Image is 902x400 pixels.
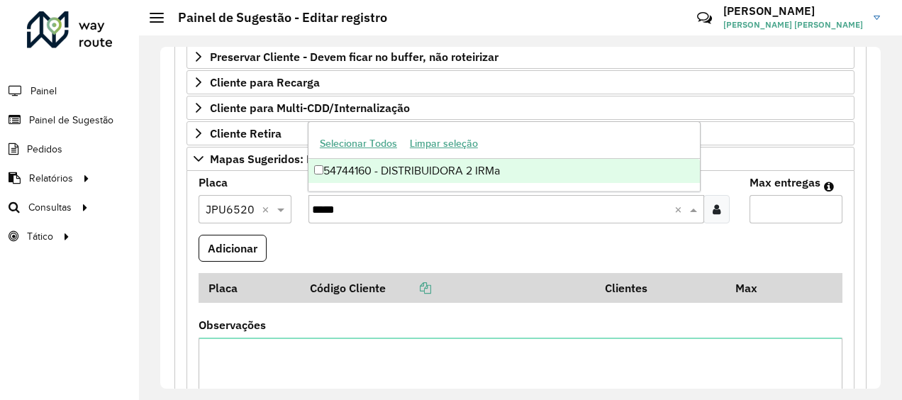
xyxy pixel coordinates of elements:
[674,201,686,218] span: Clear all
[29,113,113,128] span: Painel de Sugestão
[210,77,320,88] span: Cliente para Recarga
[596,273,725,303] th: Clientes
[199,316,266,333] label: Observações
[164,10,387,26] h2: Painel de Sugestão - Editar registro
[723,18,863,31] span: [PERSON_NAME] [PERSON_NAME]
[403,133,484,155] button: Limpar seleção
[29,171,73,186] span: Relatórios
[210,153,377,165] span: Mapas Sugeridos: Placa-Cliente
[824,181,834,192] em: Máximo de clientes que serão colocados na mesma rota com os clientes informados
[308,159,700,183] div: 54744160 - DISTRIBUIDORA 2 IRMa
[750,174,820,191] label: Max entregas
[199,174,228,191] label: Placa
[27,142,62,157] span: Pedidos
[186,147,854,171] a: Mapas Sugeridos: Placa-Cliente
[186,70,854,94] a: Cliente para Recarga
[199,235,267,262] button: Adicionar
[723,4,863,18] h3: [PERSON_NAME]
[210,128,282,139] span: Cliente Retira
[210,102,410,113] span: Cliente para Multi-CDD/Internalização
[689,3,720,33] a: Contato Rápido
[262,201,274,218] span: Clear all
[386,281,431,295] a: Copiar
[725,273,782,303] th: Max
[300,273,595,303] th: Código Cliente
[186,121,854,145] a: Cliente Retira
[28,200,72,215] span: Consultas
[308,121,701,191] ng-dropdown-panel: Options list
[186,96,854,120] a: Cliente para Multi-CDD/Internalização
[27,229,53,244] span: Tático
[30,84,57,99] span: Painel
[199,273,300,303] th: Placa
[313,133,403,155] button: Selecionar Todos
[210,51,499,62] span: Preservar Cliente - Devem ficar no buffer, não roteirizar
[186,45,854,69] a: Preservar Cliente - Devem ficar no buffer, não roteirizar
